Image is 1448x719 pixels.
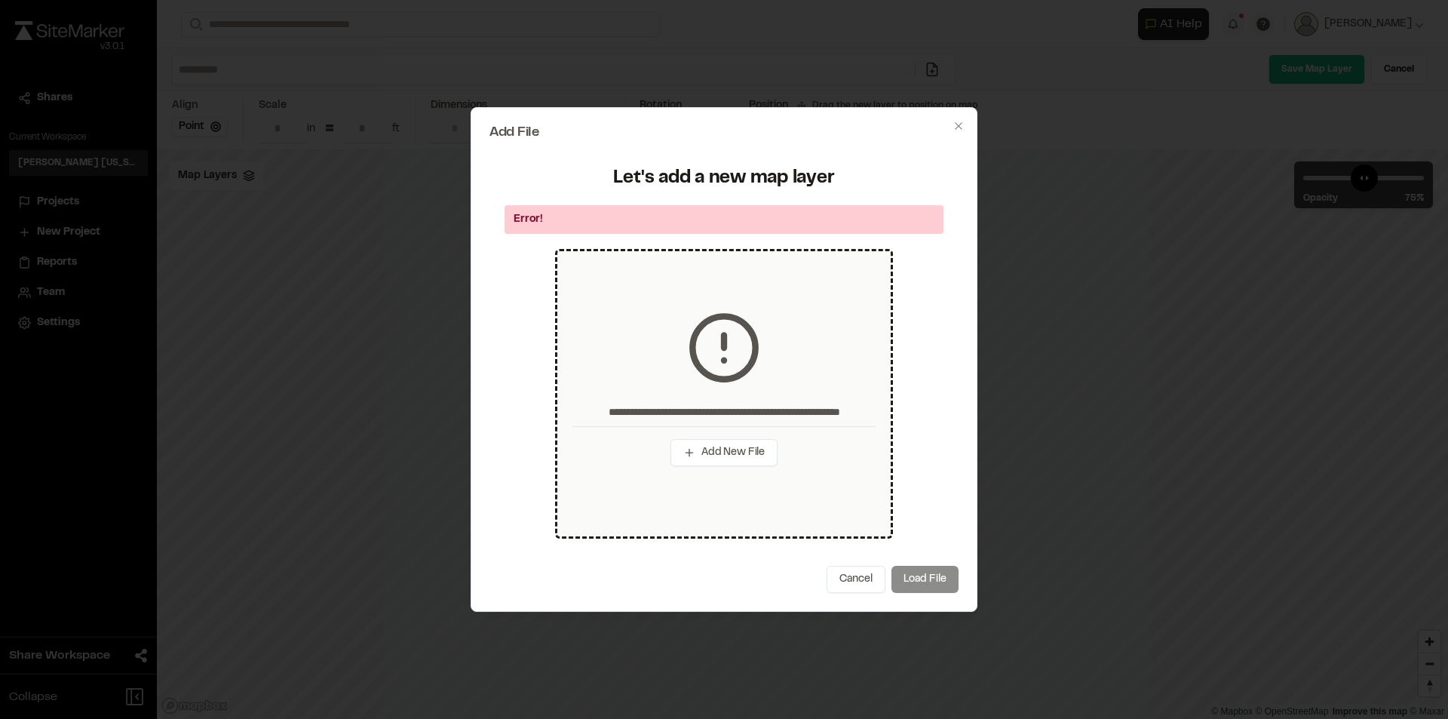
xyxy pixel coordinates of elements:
div: Let's add a new map layer [499,167,949,191]
span: Error! [514,215,543,224]
button: Add New File [670,439,778,466]
button: Cancel [827,566,885,593]
div: Add New File [555,249,893,539]
h2: Add File [489,126,959,140]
